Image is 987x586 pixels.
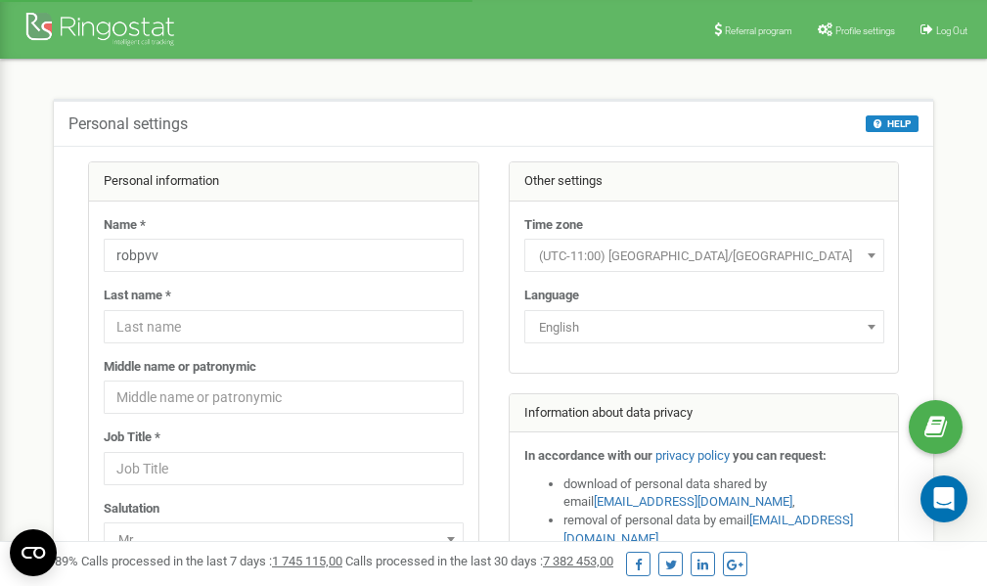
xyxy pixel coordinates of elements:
[104,500,159,518] label: Salutation
[725,25,792,36] span: Referral program
[89,162,478,202] div: Personal information
[936,25,967,36] span: Log Out
[524,287,579,305] label: Language
[104,216,146,235] label: Name *
[510,394,899,433] div: Information about data privacy
[655,448,730,463] a: privacy policy
[111,526,457,554] span: Mr.
[104,239,464,272] input: Name
[524,310,884,343] span: English
[563,512,884,548] li: removal of personal data by email ,
[531,243,877,270] span: (UTC-11:00) Pacific/Midway
[81,554,342,568] span: Calls processed in the last 7 days :
[524,216,583,235] label: Time zone
[524,448,652,463] strong: In accordance with our
[510,162,899,202] div: Other settings
[10,529,57,576] button: Open CMP widget
[531,314,877,341] span: English
[594,494,792,509] a: [EMAIL_ADDRESS][DOMAIN_NAME]
[866,115,919,132] button: HELP
[104,287,171,305] label: Last name *
[524,239,884,272] span: (UTC-11:00) Pacific/Midway
[104,310,464,343] input: Last name
[104,522,464,556] span: Mr.
[104,428,160,447] label: Job Title *
[835,25,895,36] span: Profile settings
[68,115,188,133] h5: Personal settings
[104,358,256,377] label: Middle name or patronymic
[920,475,967,522] div: Open Intercom Messenger
[345,554,613,568] span: Calls processed in the last 30 days :
[104,381,464,414] input: Middle name or patronymic
[733,448,827,463] strong: you can request:
[543,554,613,568] u: 7 382 453,00
[104,452,464,485] input: Job Title
[563,475,884,512] li: download of personal data shared by email ,
[272,554,342,568] u: 1 745 115,00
